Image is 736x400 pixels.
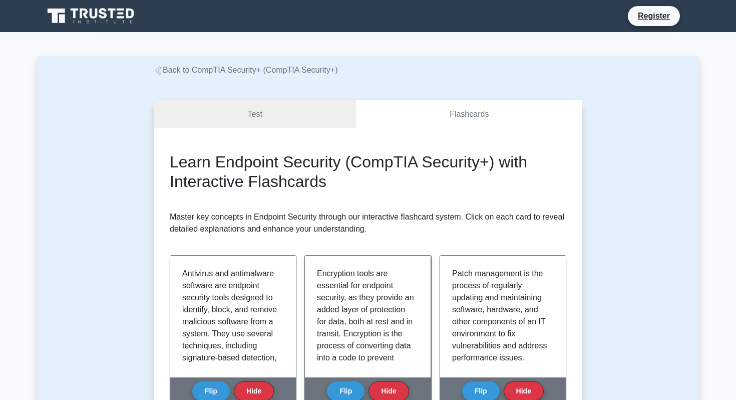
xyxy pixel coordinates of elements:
[170,211,566,235] p: Master key concepts in Endpoint Security through our interactive flashcard system. Click on each ...
[154,100,356,129] a: Test
[170,152,566,191] h2: Learn Endpoint Security (CompTIA Security+) with Interactive Flashcards
[356,100,582,129] a: Flashcards
[154,66,337,74] a: Back to CompTIA Security+ (CompTIA Security+)
[632,10,676,22] a: Register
